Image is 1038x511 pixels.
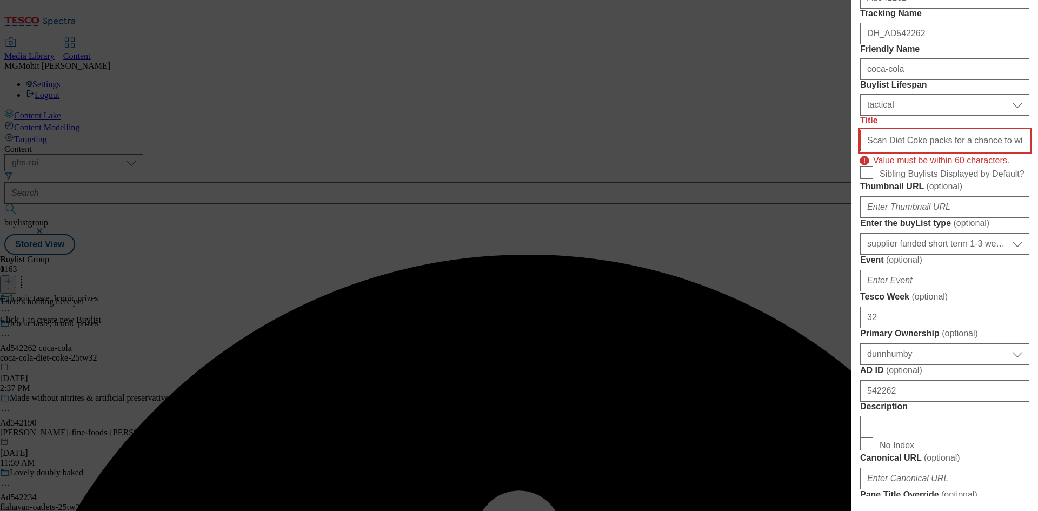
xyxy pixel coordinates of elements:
label: Friendly Name [860,44,1029,54]
p: Value must be within 60 characters. [873,151,1009,166]
span: ( optional ) [941,490,977,499]
label: AD ID [860,365,1029,376]
label: Thumbnail URL [860,181,1029,192]
input: Enter Tesco Week [860,307,1029,328]
label: Tesco Week [860,291,1029,302]
input: Enter AD ID [860,380,1029,402]
label: Tracking Name [860,9,1029,18]
label: Description [860,402,1029,412]
span: ( optional ) [926,182,962,191]
input: Enter Friendly Name [860,58,1029,80]
span: ( optional ) [953,218,989,228]
input: Enter Event [860,270,1029,291]
input: Enter Title [860,130,1029,151]
span: No Index [880,441,914,450]
span: ( optional ) [886,366,922,375]
span: ( optional ) [942,329,978,338]
span: ( optional ) [911,292,948,301]
span: Sibling Buylists Displayed by Default? [880,169,1024,179]
input: Enter Tracking Name [860,23,1029,44]
input: Enter Canonical URL [860,468,1029,489]
label: Enter the buyList type [860,218,1029,229]
input: Enter Thumbnail URL [860,196,1029,218]
label: Page Title Override [860,489,1029,500]
span: ( optional ) [924,453,960,462]
label: Event [860,255,1029,266]
input: Enter Description [860,416,1029,437]
label: Title [860,116,1029,125]
span: ( optional ) [886,255,922,264]
label: Canonical URL [860,453,1029,463]
label: Buylist Lifespan [860,80,1029,90]
label: Primary Ownership [860,328,1029,339]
